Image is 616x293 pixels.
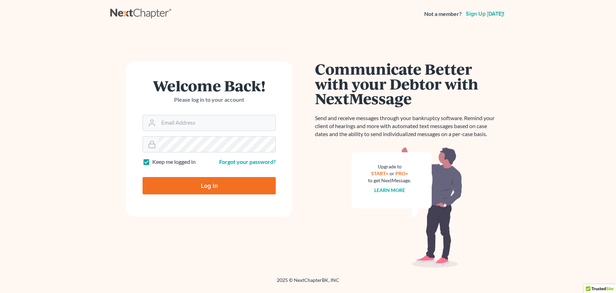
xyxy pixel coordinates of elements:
img: nextmessage_bg-59042aed3d76b12b5cd301f8e5b87938c9018125f34e5fa2b7a6b67550977c72.svg [351,146,462,268]
a: START+ [371,170,388,176]
a: Sign up [DATE]! [464,11,506,17]
h1: Communicate Better with your Debtor with NextMessage [315,61,499,106]
input: Log In [143,177,276,194]
p: Send and receive messages through your bankruptcy software. Remind your client of hearings and mo... [315,114,499,138]
input: Email Address [159,115,275,131]
strong: Not a member? [424,10,462,18]
a: Forgot your password? [219,158,276,165]
p: Please log in to your account [143,96,276,104]
a: Learn more [374,187,405,193]
span: or [390,170,394,176]
a: PRO+ [395,170,408,176]
div: Upgrade to [368,163,411,170]
h1: Welcome Back! [143,78,276,93]
div: to get NextMessage. [368,177,411,184]
label: Keep me logged in [152,158,196,166]
div: 2025 © NextChapterBK, INC [110,277,506,289]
